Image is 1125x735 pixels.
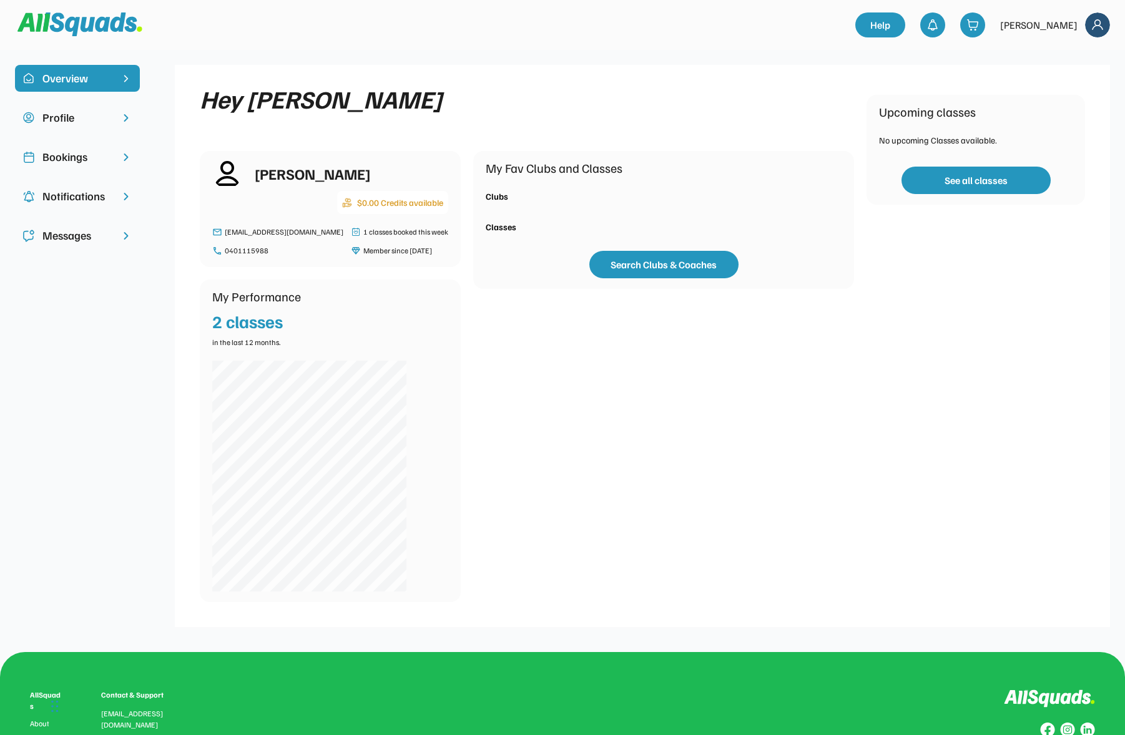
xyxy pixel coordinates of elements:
[225,226,343,238] div: [EMAIL_ADDRESS][DOMAIN_NAME]
[357,196,443,209] div: $0.00 Credits available
[101,708,179,731] div: [EMAIL_ADDRESS][DOMAIN_NAME]
[42,148,112,165] div: Bookings
[1085,12,1110,37] img: Frame%2018.svg
[255,162,448,185] div: [PERSON_NAME]
[120,72,132,85] img: chevron-right%20copy%203.svg
[1004,689,1095,708] img: Logo%20inverted.svg
[212,158,242,188] img: user-02%20%282%29.svg
[363,245,432,256] div: Member since [DATE]
[342,198,352,208] img: coins-hand.png
[212,287,301,306] div: My Performance
[42,188,112,205] div: Notifications
[212,308,283,334] div: 2 classes
[901,167,1051,194] button: See all classes
[879,134,997,147] div: No upcoming Classes available.
[225,245,268,256] div: 0401115988
[966,19,979,31] img: shopping-cart-01%20%281%29.svg
[42,227,112,244] div: Messages
[22,112,35,124] img: user-circle.svg
[879,102,976,121] div: Upcoming classes
[363,226,448,238] div: 1 classes booked this week
[120,230,132,242] img: chevron-right.svg
[486,220,516,233] div: Classes
[200,80,461,117] div: Hey [PERSON_NAME]
[22,151,35,163] img: Icon%20copy%202.svg
[212,337,280,348] div: in the last 12 months.
[1000,17,1078,32] div: [PERSON_NAME]
[589,251,739,278] button: Search Clubs & Coaches
[22,72,35,85] img: home-smile.svg
[855,12,905,37] a: Help
[486,158,622,177] div: My Fav Clubs and Classes
[101,689,179,701] div: Contact & Support
[120,190,132,203] img: chevron-right.svg
[120,112,132,124] img: chevron-right.svg
[42,109,112,126] div: Profile
[22,190,35,203] img: Icon%20copy%204.svg
[120,151,132,163] img: chevron-right.svg
[926,19,939,31] img: bell-03%20%281%29.svg
[22,230,35,242] img: Icon%20copy%205.svg
[42,70,112,87] div: Overview
[486,190,508,203] div: Clubs
[17,12,142,36] img: Squad%20Logo.svg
